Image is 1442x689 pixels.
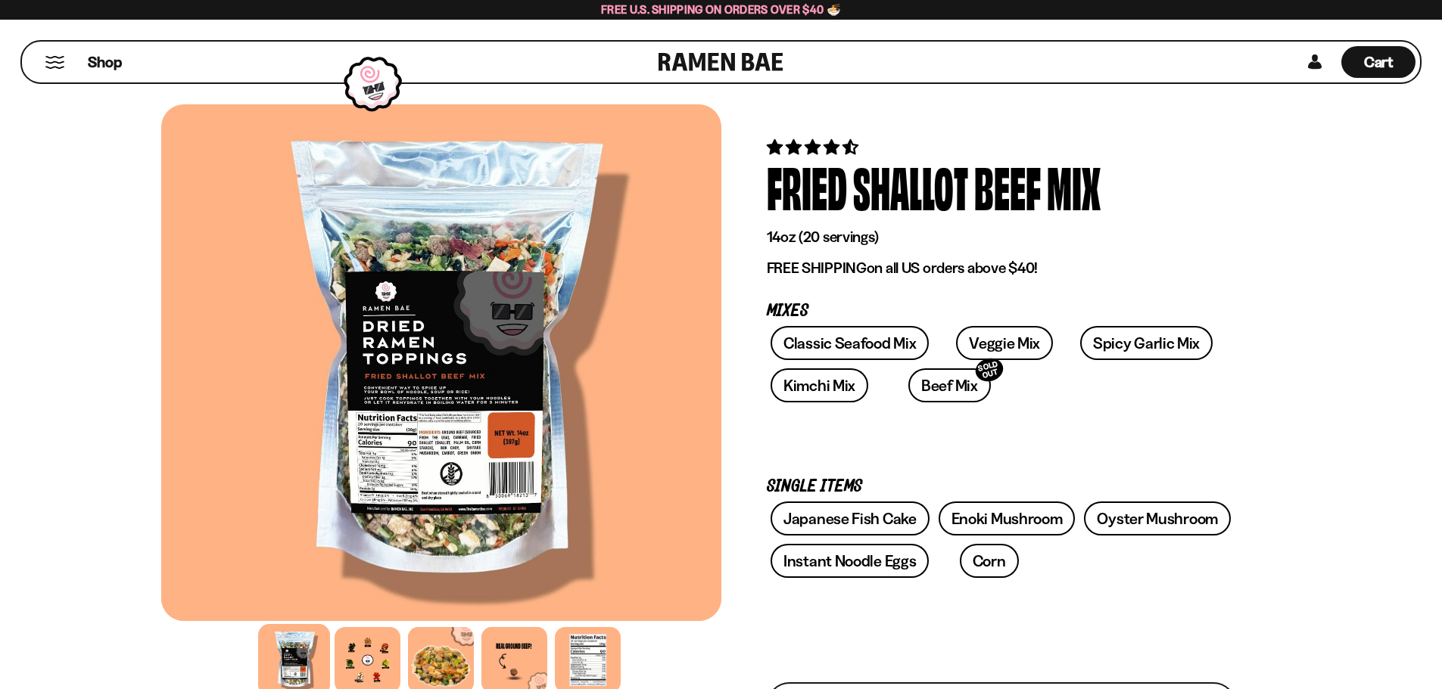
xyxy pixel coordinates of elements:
[601,2,841,17] span: Free U.S. Shipping on Orders over $40 🍜
[88,52,122,73] span: Shop
[1047,158,1101,215] div: Mix
[771,544,929,578] a: Instant Noodle Eggs
[908,368,991,402] a: Beef MixSOLD OUT
[1341,42,1416,82] a: Cart
[771,326,929,360] a: Classic Seafood Mix
[771,368,868,402] a: Kimchi Mix
[960,544,1019,578] a: Corn
[956,326,1053,360] a: Veggie Mix
[767,138,861,157] span: 4.62 stars
[767,480,1236,494] p: Single Items
[1084,501,1231,535] a: Oyster Mushroom
[1364,53,1394,71] span: Cart
[767,304,1236,318] p: Mixes
[767,228,1236,247] p: 14oz (20 servings)
[853,158,968,215] div: Shallot
[767,158,847,215] div: Fried
[973,355,1006,385] div: SOLD OUT
[974,158,1041,215] div: Beef
[771,501,930,535] a: Japanese Fish Cake
[767,259,867,277] strong: FREE SHIPPING
[88,46,122,78] a: Shop
[45,56,65,69] button: Mobile Menu Trigger
[767,259,1236,278] p: on all US orders above $40!
[939,501,1076,535] a: Enoki Mushroom
[1080,326,1213,360] a: Spicy Garlic Mix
